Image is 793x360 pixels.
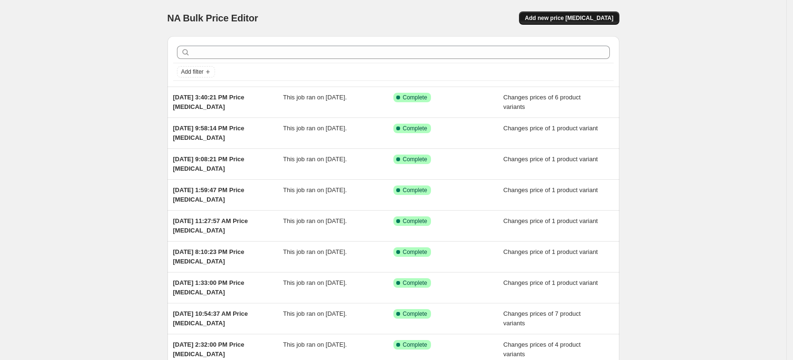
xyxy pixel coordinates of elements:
[173,310,248,327] span: [DATE] 10:54:37 AM Price [MEDICAL_DATA]
[173,125,245,141] span: [DATE] 9:58:14 PM Price [MEDICAL_DATA]
[403,217,427,225] span: Complete
[403,186,427,194] span: Complete
[283,248,347,255] span: This job ran on [DATE].
[403,248,427,256] span: Complete
[503,341,581,358] span: Changes prices of 4 product variants
[173,186,245,203] span: [DATE] 1:59:47 PM Price [MEDICAL_DATA]
[283,310,347,317] span: This job ran on [DATE].
[173,248,245,265] span: [DATE] 8:10:23 PM Price [MEDICAL_DATA]
[283,94,347,101] span: This job ran on [DATE].
[403,279,427,287] span: Complete
[503,248,598,255] span: Changes price of 1 product variant
[173,279,245,296] span: [DATE] 1:33:00 PM Price [MEDICAL_DATA]
[283,125,347,132] span: This job ran on [DATE].
[403,156,427,163] span: Complete
[167,13,258,23] span: NA Bulk Price Editor
[503,279,598,286] span: Changes price of 1 product variant
[283,279,347,286] span: This job ran on [DATE].
[403,341,427,349] span: Complete
[283,156,347,163] span: This job ran on [DATE].
[283,217,347,224] span: This job ran on [DATE].
[519,11,619,25] button: Add new price [MEDICAL_DATA]
[503,186,598,194] span: Changes price of 1 product variant
[181,68,204,76] span: Add filter
[283,186,347,194] span: This job ran on [DATE].
[525,14,613,22] span: Add new price [MEDICAL_DATA]
[173,94,245,110] span: [DATE] 3:40:21 PM Price [MEDICAL_DATA]
[503,125,598,132] span: Changes price of 1 product variant
[173,217,248,234] span: [DATE] 11:27:57 AM Price [MEDICAL_DATA]
[503,310,581,327] span: Changes prices of 7 product variants
[503,217,598,224] span: Changes price of 1 product variant
[177,66,215,78] button: Add filter
[173,341,245,358] span: [DATE] 2:32:00 PM Price [MEDICAL_DATA]
[403,310,427,318] span: Complete
[403,94,427,101] span: Complete
[403,125,427,132] span: Complete
[503,94,581,110] span: Changes prices of 6 product variants
[503,156,598,163] span: Changes price of 1 product variant
[283,341,347,348] span: This job ran on [DATE].
[173,156,245,172] span: [DATE] 9:08:21 PM Price [MEDICAL_DATA]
